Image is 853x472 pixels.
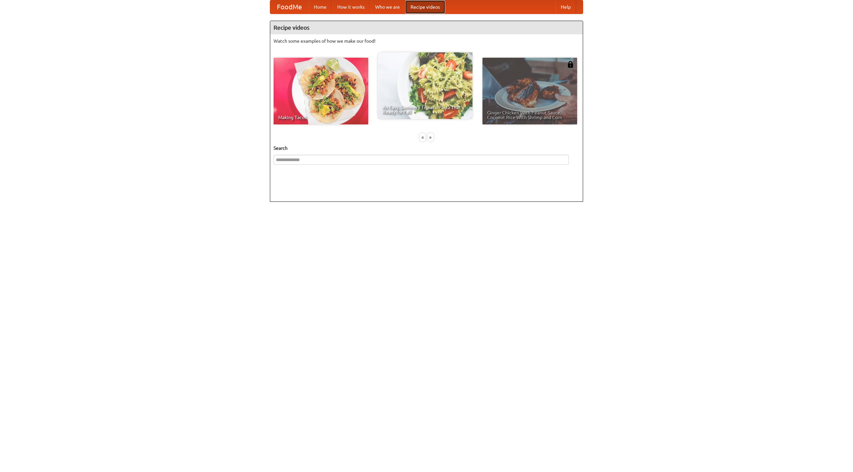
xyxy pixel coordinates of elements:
img: 483408.png [567,61,574,68]
span: Making Tacos [278,115,364,120]
a: Home [309,0,332,14]
a: Help [555,0,576,14]
h5: Search [274,145,579,151]
span: An Easy, Summery Tomato Pasta That's Ready for Fall [383,105,468,114]
a: Who we are [370,0,405,14]
h4: Recipe videos [270,21,583,34]
a: An Easy, Summery Tomato Pasta That's Ready for Fall [378,52,472,119]
a: Making Tacos [274,58,368,124]
p: Watch some examples of how we make our food! [274,38,579,44]
a: How it works [332,0,370,14]
div: » [427,133,433,141]
a: Recipe videos [405,0,445,14]
a: FoodMe [270,0,309,14]
div: « [420,133,426,141]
